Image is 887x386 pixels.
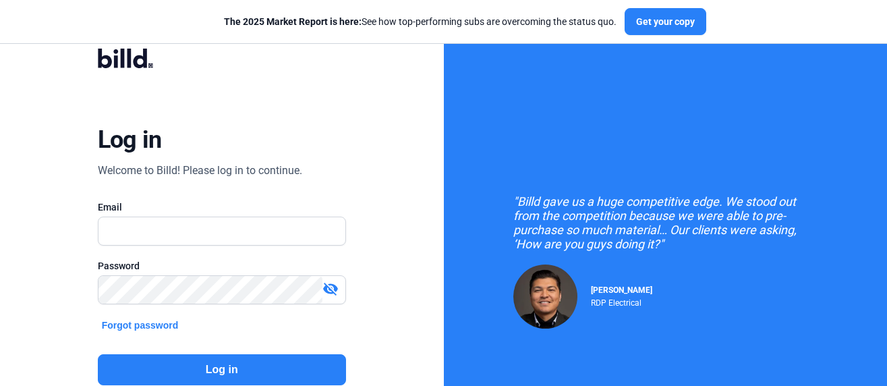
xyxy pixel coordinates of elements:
[224,16,362,27] span: The 2025 Market Report is here:
[98,354,346,385] button: Log in
[98,200,346,214] div: Email
[98,259,346,273] div: Password
[98,318,183,333] button: Forgot password
[625,8,706,35] button: Get your copy
[98,163,302,179] div: Welcome to Billd! Please log in to continue.
[322,281,339,297] mat-icon: visibility_off
[513,194,817,251] div: "Billd gave us a huge competitive edge. We stood out from the competition because we were able to...
[591,295,652,308] div: RDP Electrical
[591,285,652,295] span: [PERSON_NAME]
[513,265,577,329] img: Raul Pacheco
[98,125,162,155] div: Log in
[224,15,617,28] div: See how top-performing subs are overcoming the status quo.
